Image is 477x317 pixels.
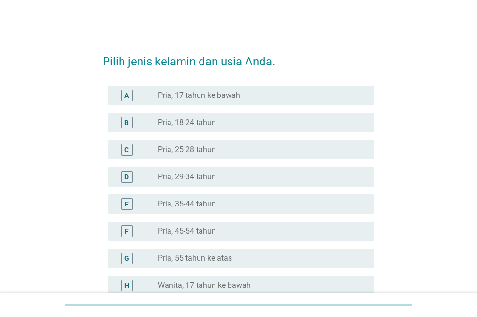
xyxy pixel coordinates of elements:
[125,199,129,209] div: E
[158,199,216,209] label: Pria, 35-44 tahun
[124,117,129,127] div: B
[125,226,129,236] div: F
[124,253,129,263] div: G
[158,145,216,155] label: Pria, 25-28 tahun
[124,144,129,155] div: C
[124,280,129,290] div: H
[158,118,216,127] label: Pria, 18-24 tahun
[124,90,129,100] div: A
[158,226,216,236] label: Pria, 45-54 tahun
[124,172,129,182] div: D
[158,281,251,290] label: Wanita, 17 tahun ke bawah
[158,254,232,263] label: Pria, 55 tahun ke atas
[103,43,374,70] h2: Pilih jenis kelamin dan usia Anda.
[158,172,216,182] label: Pria, 29-34 tahun
[158,91,240,100] label: Pria, 17 tahun ke bawah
